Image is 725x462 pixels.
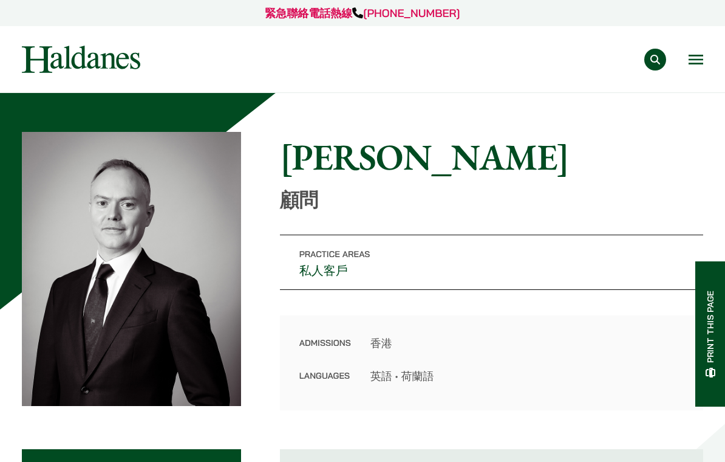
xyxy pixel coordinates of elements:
span: Practice Areas [299,249,370,260]
img: Logo of Haldanes [22,46,140,73]
a: 私人客戶 [299,263,348,278]
dd: 英語 • 荷蘭語 [370,368,684,384]
button: Open menu [689,55,703,64]
p: 顧問 [280,188,703,212]
dd: 香港 [370,335,684,351]
button: Search [644,49,666,71]
dt: Languages [299,368,351,384]
a: 緊急聯絡電話熱線[PHONE_NUMBER] [265,6,460,20]
dt: Admissions [299,335,351,368]
h1: [PERSON_NAME] [280,135,703,179]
